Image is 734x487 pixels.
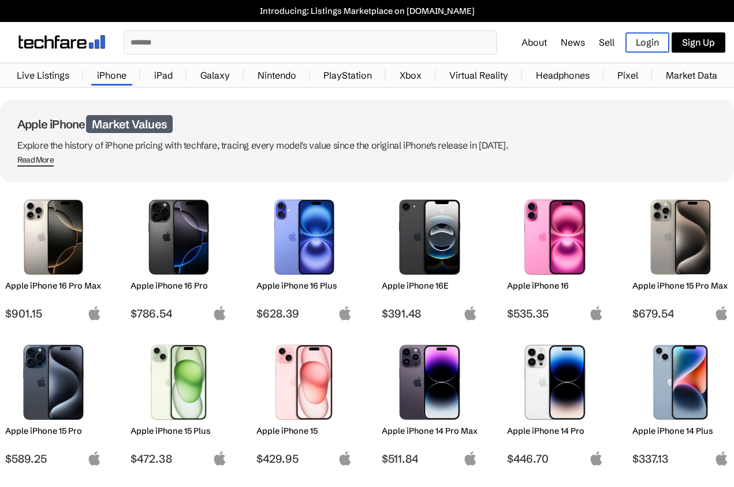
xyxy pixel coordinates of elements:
[390,200,470,275] img: iPhone 16E
[91,64,132,87] a: iPhone
[714,451,729,466] img: apple-logo
[5,307,102,320] span: $901.15
[521,36,547,48] a: About
[17,117,717,131] h1: Apple iPhone
[131,307,227,320] span: $786.54
[125,339,232,466] a: iPhone 15 Plus Apple iPhone 15 Plus $472.38 apple-logo
[641,200,720,275] img: iPhone 15 Pro Max
[256,426,353,436] h2: Apple iPhone 15
[507,452,603,466] span: $446.70
[17,137,717,153] p: Explore the history of iPhone pricing with techfare, tracing every model's value since the origin...
[14,200,93,275] img: iPhone 16 Pro Max
[382,452,478,466] span: $511.84
[463,306,478,320] img: apple-logo
[382,426,478,436] h2: Apple iPhone 14 Pro Max
[561,36,585,48] a: News
[507,426,603,436] h2: Apple iPhone 14 Pro
[625,32,669,53] a: Login
[516,200,595,275] img: iPhone 16
[87,451,102,466] img: apple-logo
[632,426,729,436] h2: Apple iPhone 14 Plus
[131,452,227,466] span: $472.38
[632,281,729,291] h2: Apple iPhone 15 Pro Max
[632,452,729,466] span: $337.13
[672,32,725,53] a: Sign Up
[338,451,352,466] img: apple-logo
[463,451,478,466] img: apple-logo
[632,307,729,320] span: $679.54
[256,281,353,291] h2: Apple iPhone 16 Plus
[125,194,232,320] a: iPhone 16 Pro Apple iPhone 16 Pro $786.54 apple-logo
[444,64,514,87] a: Virtual Reality
[502,339,609,466] a: iPhone 14 Pro Apple iPhone 14 Pro $446.70 apple-logo
[252,64,302,87] a: Nintendo
[382,281,478,291] h2: Apple iPhone 16E
[714,306,729,320] img: apple-logo
[251,194,357,320] a: iPhone 16 Plus Apple iPhone 16 Plus $628.39 apple-logo
[6,6,728,16] a: Introducing: Listings Marketplace on [DOMAIN_NAME]
[5,281,102,291] h2: Apple iPhone 16 Pro Max
[251,339,357,466] a: iPhone 15 Apple iPhone 15 $429.95 apple-logo
[256,452,353,466] span: $429.95
[87,306,102,320] img: apple-logo
[660,64,723,87] a: Market Data
[382,307,478,320] span: $391.48
[86,115,173,133] span: Market Values
[5,426,102,436] h2: Apple iPhone 15 Pro
[14,345,93,420] img: iPhone 15 Pro
[516,345,595,420] img: iPhone 14 Pro
[338,306,352,320] img: apple-logo
[265,345,344,420] img: iPhone 15
[148,64,178,87] a: iPad
[377,339,483,466] a: iPhone 14 Pro Max Apple iPhone 14 Pro Max $511.84 apple-logo
[17,155,54,165] div: Read More
[131,281,227,291] h2: Apple iPhone 16 Pro
[213,306,227,320] img: apple-logo
[627,339,734,466] a: iPhone 14 Plus Apple iPhone 14 Plus $337.13 apple-logo
[641,345,720,420] img: iPhone 14 Plus
[589,451,603,466] img: apple-logo
[195,64,236,87] a: Galaxy
[377,194,483,320] a: iPhone 16E Apple iPhone 16E $391.48 apple-logo
[11,64,75,87] a: Live Listings
[5,452,102,466] span: $589.25
[131,426,227,436] h2: Apple iPhone 15 Plus
[318,64,378,87] a: PlayStation
[394,64,427,87] a: Xbox
[612,64,644,87] a: Pixel
[18,35,105,49] img: techfare logo
[17,155,54,167] span: Read More
[265,200,344,275] img: iPhone 16 Plus
[507,281,603,291] h2: Apple iPhone 16
[502,194,609,320] a: iPhone 16 Apple iPhone 16 $535.35 apple-logo
[139,345,218,420] img: iPhone 15 Plus
[213,451,227,466] img: apple-logo
[390,345,470,420] img: iPhone 14 Pro Max
[599,36,614,48] a: Sell
[530,64,595,87] a: Headphones
[507,307,603,320] span: $535.35
[139,200,218,275] img: iPhone 16 Pro
[627,194,734,320] a: iPhone 15 Pro Max Apple iPhone 15 Pro Max $679.54 apple-logo
[256,307,353,320] span: $628.39
[589,306,603,320] img: apple-logo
